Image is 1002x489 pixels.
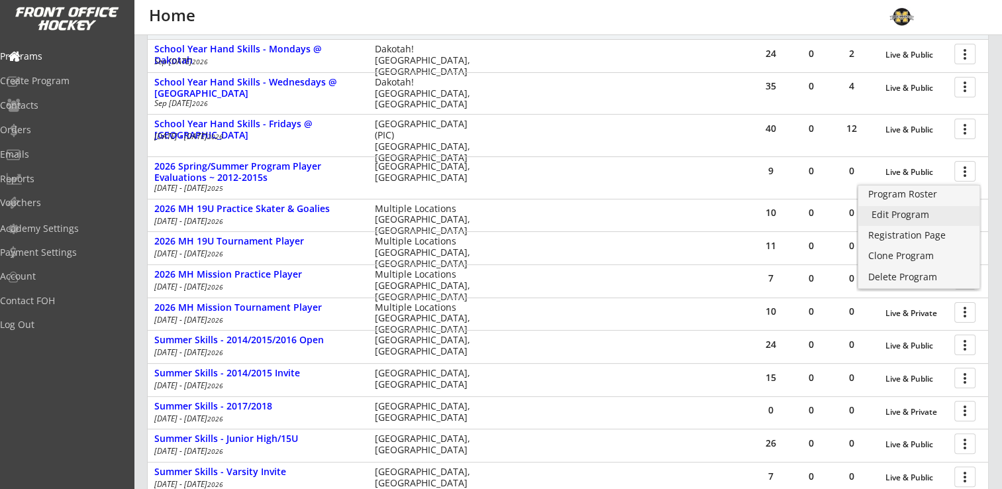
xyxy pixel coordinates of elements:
div: Multiple Locations [GEOGRAPHIC_DATA], [GEOGRAPHIC_DATA] [375,203,479,237]
div: [GEOGRAPHIC_DATA], [GEOGRAPHIC_DATA] [375,368,479,390]
div: 0 [791,166,831,176]
button: more_vert [954,368,976,388]
div: 10 [751,208,791,217]
div: [DATE] - [DATE] [154,447,357,455]
div: Live & Public [885,440,948,449]
div: 0 [832,166,872,176]
em: 2025 [207,184,223,193]
button: more_vert [954,401,976,421]
div: Live & Public [885,168,948,177]
div: 0 [791,340,831,349]
em: 2026 [207,480,223,489]
div: 0 [791,373,831,382]
div: 0 [832,274,872,283]
div: Live & Public [885,341,948,351]
div: School Year Hand Skills - Fridays @ [GEOGRAPHIC_DATA] [154,119,361,141]
div: 0 [791,241,831,250]
div: 0 [832,340,872,349]
div: Summer Skills - Varsity Invite [154,466,361,478]
div: 0 [791,307,831,316]
div: Multiple Locations [GEOGRAPHIC_DATA], [GEOGRAPHIC_DATA] [375,236,479,269]
div: Summer Skills - 2017/2018 [154,401,361,412]
button: more_vert [954,466,976,487]
button: more_vert [954,302,976,323]
div: 0 [832,406,872,415]
div: Edit Program [872,210,966,219]
button: more_vert [954,433,976,454]
div: 0 [832,373,872,382]
button: more_vert [954,119,976,139]
div: 0 [832,439,872,448]
div: 9 [751,166,791,176]
div: 0 [791,49,831,58]
div: 0 [791,124,831,133]
div: [GEOGRAPHIC_DATA], [GEOGRAPHIC_DATA] [375,433,479,456]
div: [GEOGRAPHIC_DATA], [GEOGRAPHIC_DATA] [375,161,479,184]
em: 2026 [192,57,208,66]
div: Summer Skills - Junior High/15U [154,433,361,445]
div: 0 [791,439,831,448]
em: 2026 [207,249,223,258]
button: more_vert [954,335,976,355]
button: more_vert [954,77,976,97]
em: 2026 [207,348,223,357]
div: 0 [791,208,831,217]
div: Live & Public [885,125,948,135]
a: Registration Page [858,227,979,246]
div: [GEOGRAPHIC_DATA], [GEOGRAPHIC_DATA] [375,466,479,489]
div: School Year Hand Skills - Wednesdays @ [GEOGRAPHIC_DATA] [154,77,361,99]
div: 35 [751,81,791,91]
div: [DATE] - [DATE] [154,283,357,291]
em: 2026 [207,132,223,141]
a: Edit Program [858,206,979,226]
div: 0 [832,208,872,217]
em: 2026 [207,447,223,456]
div: 7 [751,472,791,481]
em: 2026 [207,315,223,325]
div: 2026 MH Mission Tournament Player [154,302,361,313]
div: 24 [751,340,791,349]
button: more_vert [954,161,976,182]
div: [DATE] - [DATE] [154,217,357,225]
em: 2026 [207,282,223,292]
div: Live & Private [885,309,948,318]
div: 2 [832,49,872,58]
div: 0 [832,472,872,481]
div: School Year Hand Skills - Mondays @ Dakotah [154,44,361,66]
div: 2026 MH 19U Tournament Player [154,236,361,247]
a: Program Roster [858,186,979,205]
div: 26 [751,439,791,448]
div: 0 [791,274,831,283]
div: Multiple Locations [GEOGRAPHIC_DATA], [GEOGRAPHIC_DATA] [375,302,479,335]
div: Summer Skills - 2014/2015/2016 Open [154,335,361,346]
div: [DATE] - [DATE] [154,250,357,258]
div: [DATE] - [DATE] [154,480,357,488]
div: Dakotah! [GEOGRAPHIC_DATA], [GEOGRAPHIC_DATA] [375,77,479,110]
div: 0 [791,81,831,91]
div: Summer Skills - 2014/2015 Invite [154,368,361,379]
div: [DATE] - [DATE] [154,133,357,140]
div: Live & Public [885,374,948,384]
div: 2026 MH 19U Practice Skater & Goalies [154,203,361,215]
div: 12 [832,124,872,133]
em: 2026 [207,414,223,423]
em: 2026 [207,381,223,390]
button: more_vert [954,44,976,64]
div: Live & Private [885,407,948,417]
div: Live & Public [885,83,948,93]
div: 24 [751,49,791,58]
div: Live & Public [885,50,948,60]
div: Program Roster [868,190,970,199]
div: [DATE] - [DATE] [154,184,357,192]
div: 40 [751,124,791,133]
div: Multiple Locations [GEOGRAPHIC_DATA], [GEOGRAPHIC_DATA] [375,269,479,302]
div: Delete Program [868,272,970,282]
div: 0 [832,241,872,250]
div: Sep [DATE] [154,58,357,66]
div: 11 [751,241,791,250]
div: [GEOGRAPHIC_DATA] (PIC) [GEOGRAPHIC_DATA], [GEOGRAPHIC_DATA] [375,119,479,163]
div: Sep [DATE] [154,99,357,107]
div: 0 [791,406,831,415]
div: [DATE] - [DATE] [154,316,357,324]
div: 10 [751,307,791,316]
